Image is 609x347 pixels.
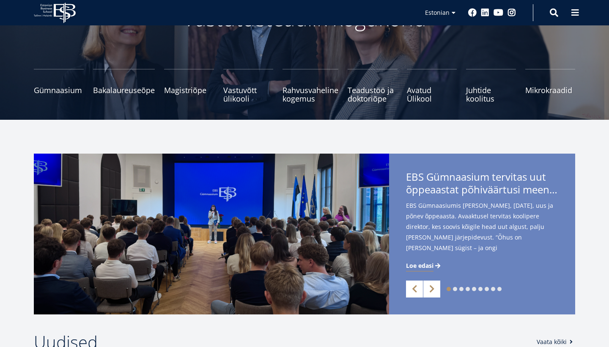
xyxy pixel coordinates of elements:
[423,281,440,297] a: Next
[93,69,155,103] a: Bakalaureuseõpe
[466,86,516,103] span: Juhtide koolitus
[406,262,433,270] span: Loe edasi
[537,338,575,346] a: Vaata kõiki
[348,86,398,103] span: Teadustöö ja doktoriõpe
[497,287,502,291] a: 9
[407,69,457,103] a: Avatud Ülikool
[507,8,516,17] a: Instagram
[223,86,273,103] span: Vastuvõtt ülikooli
[283,86,338,103] span: Rahvusvaheline kogemus
[453,287,457,291] a: 2
[348,69,398,103] a: Teadustöö ja doktoriõpe
[491,287,495,291] a: 8
[525,86,575,94] span: Mikrokraadid
[80,6,529,31] p: Vastutusteadlik kogukond
[164,86,214,94] span: Magistriõpe
[481,8,489,17] a: Linkedin
[472,287,476,291] a: 5
[466,69,516,103] a: Juhtide koolitus
[478,287,483,291] a: 6
[406,281,423,297] a: Previous
[494,8,503,17] a: Youtube
[164,69,214,103] a: Magistriõpe
[406,200,558,267] span: EBS Gümnaasiumis [PERSON_NAME], [DATE], uus ja põnev õppeaasta. Avaaktusel tervitas koolipere dir...
[34,69,84,103] a: Gümnaasium
[223,69,273,103] a: Vastuvõtt ülikooli
[406,262,442,270] a: Loe edasi
[283,69,338,103] a: Rahvusvaheline kogemus
[466,287,470,291] a: 4
[525,69,575,103] a: Mikrokraadid
[406,183,558,196] span: õppeaastat põhiväärtusi meenutades
[406,171,558,198] span: EBS Gümnaasium tervitas uut
[447,287,451,291] a: 1
[34,86,84,94] span: Gümnaasium
[34,154,389,314] img: a
[485,287,489,291] a: 7
[468,8,477,17] a: Facebook
[407,86,457,103] span: Avatud Ülikool
[93,86,155,94] span: Bakalaureuseõpe
[459,287,464,291] a: 3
